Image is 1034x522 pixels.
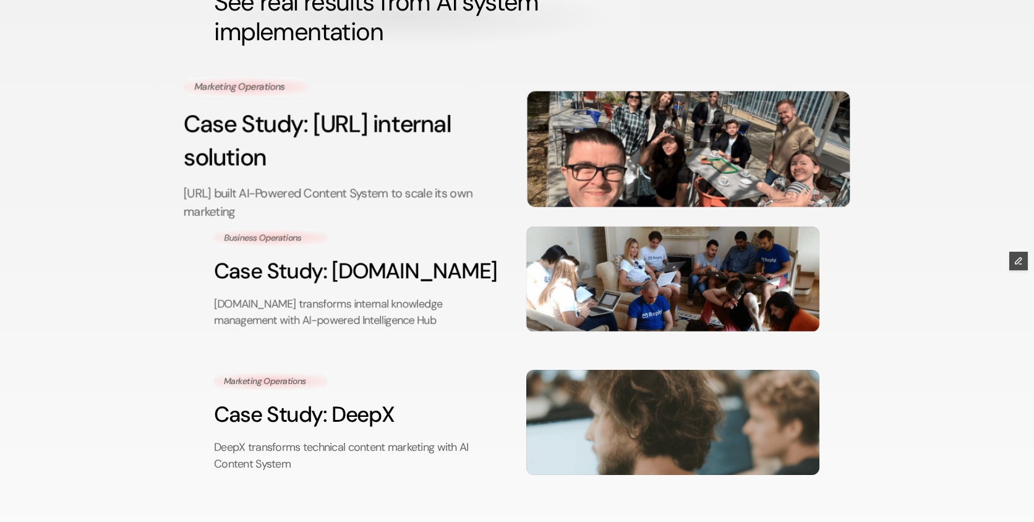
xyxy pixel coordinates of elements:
[195,80,297,94] p: Marketing Operations
[214,296,508,330] p: [DOMAIN_NAME] transforms internal knowledge management with AI-powered Intelligence Hub
[214,226,819,332] a: Business OperationsCase Study: [DOMAIN_NAME][DOMAIN_NAME] transforms internal knowledge managemen...
[214,370,819,475] a: Marketing OperationsCase Study: DeepXDeepX transforms technical content marketing with AI Content...
[224,232,317,244] p: Business Operations
[1009,252,1028,270] button: Edit Framer Content
[184,77,850,221] a: Marketing OperationsCase Study: [URL] internal solution[URL] built AI-Powered Content System to s...
[214,439,508,473] p: DeepX transforms technical content marketing with AI Content System
[224,375,317,388] p: Marketing Operations
[184,184,506,221] p: [URL] built AI-Powered Content System to scale its own marketing
[184,107,506,174] h3: Case Study: [URL] internal solution
[214,257,508,287] h3: Case Study: [DOMAIN_NAME]
[214,400,508,430] h3: Case Study: DeepX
